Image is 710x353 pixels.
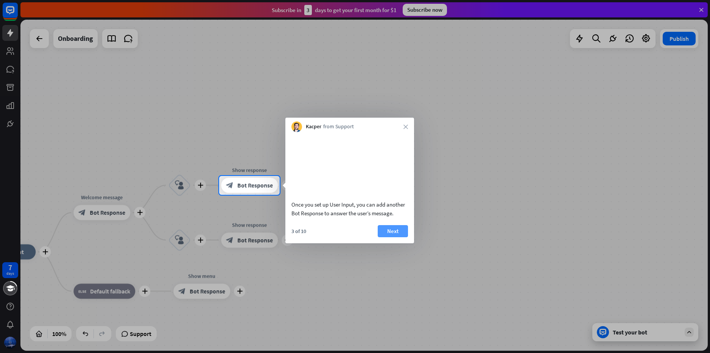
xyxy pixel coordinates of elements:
[291,200,408,218] div: Once you set up User Input, you can add another Bot Response to answer the user’s message.
[378,225,408,237] button: Next
[306,123,321,131] span: Kacper
[226,182,234,189] i: block_bot_response
[291,228,306,235] div: 3 of 10
[323,123,354,131] span: from Support
[403,124,408,129] i: close
[6,3,29,26] button: Open LiveChat chat widget
[237,182,273,189] span: Bot Response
